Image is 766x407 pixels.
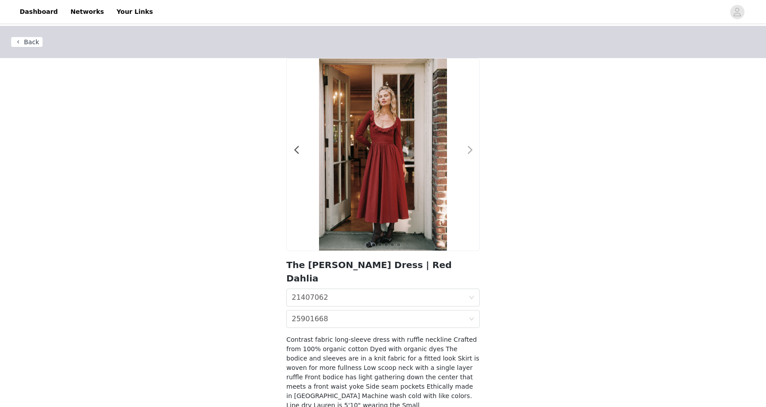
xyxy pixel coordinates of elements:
i: icon: down [469,316,474,323]
div: 21407062 [292,289,328,306]
button: 3 [378,243,382,247]
i: icon: down [469,295,474,301]
a: Networks [65,2,109,22]
a: Dashboard [14,2,63,22]
button: 2 [371,243,376,247]
a: Your Links [111,2,158,22]
div: avatar [733,5,741,19]
div: 25901668 [292,310,328,327]
button: 4 [384,243,388,247]
button: 6 [396,243,401,247]
button: Back [11,37,43,47]
button: 5 [390,243,395,247]
button: 1 [365,243,370,247]
h2: The [PERSON_NAME] Dress | Red Dahlia [286,258,480,285]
